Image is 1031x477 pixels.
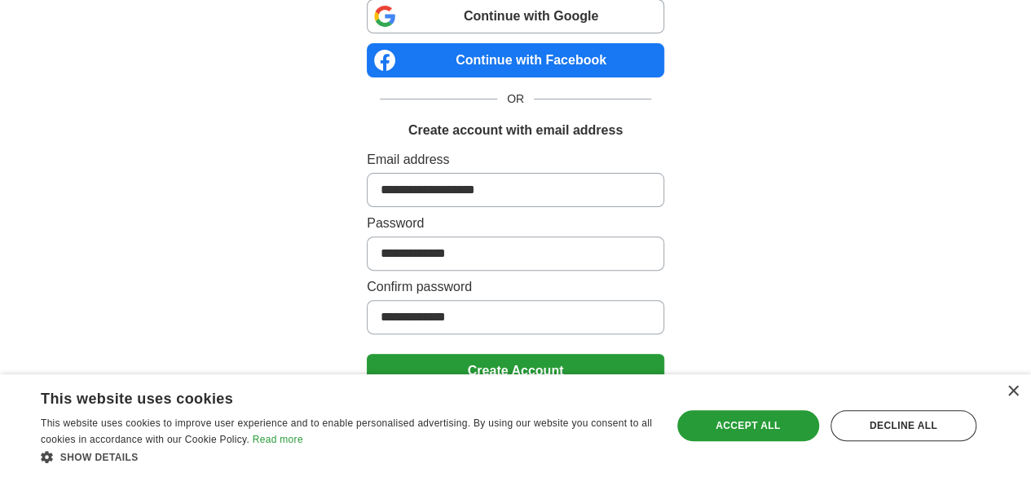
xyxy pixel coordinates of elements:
[41,448,653,465] div: Show details
[497,91,534,108] span: OR
[367,277,664,297] label: Confirm password
[367,214,664,233] label: Password
[408,121,623,140] h1: Create account with email address
[41,417,652,445] span: This website uses cookies to improve user experience and to enable personalised advertising. By u...
[60,452,139,463] span: Show details
[41,384,612,409] div: This website uses cookies
[831,410,976,441] div: Decline all
[367,354,664,388] button: Create Account
[367,43,664,77] a: Continue with Facebook
[367,150,664,170] label: Email address
[677,410,819,441] div: Accept all
[253,434,303,445] a: Read more, opens a new window
[1007,386,1019,398] div: Close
